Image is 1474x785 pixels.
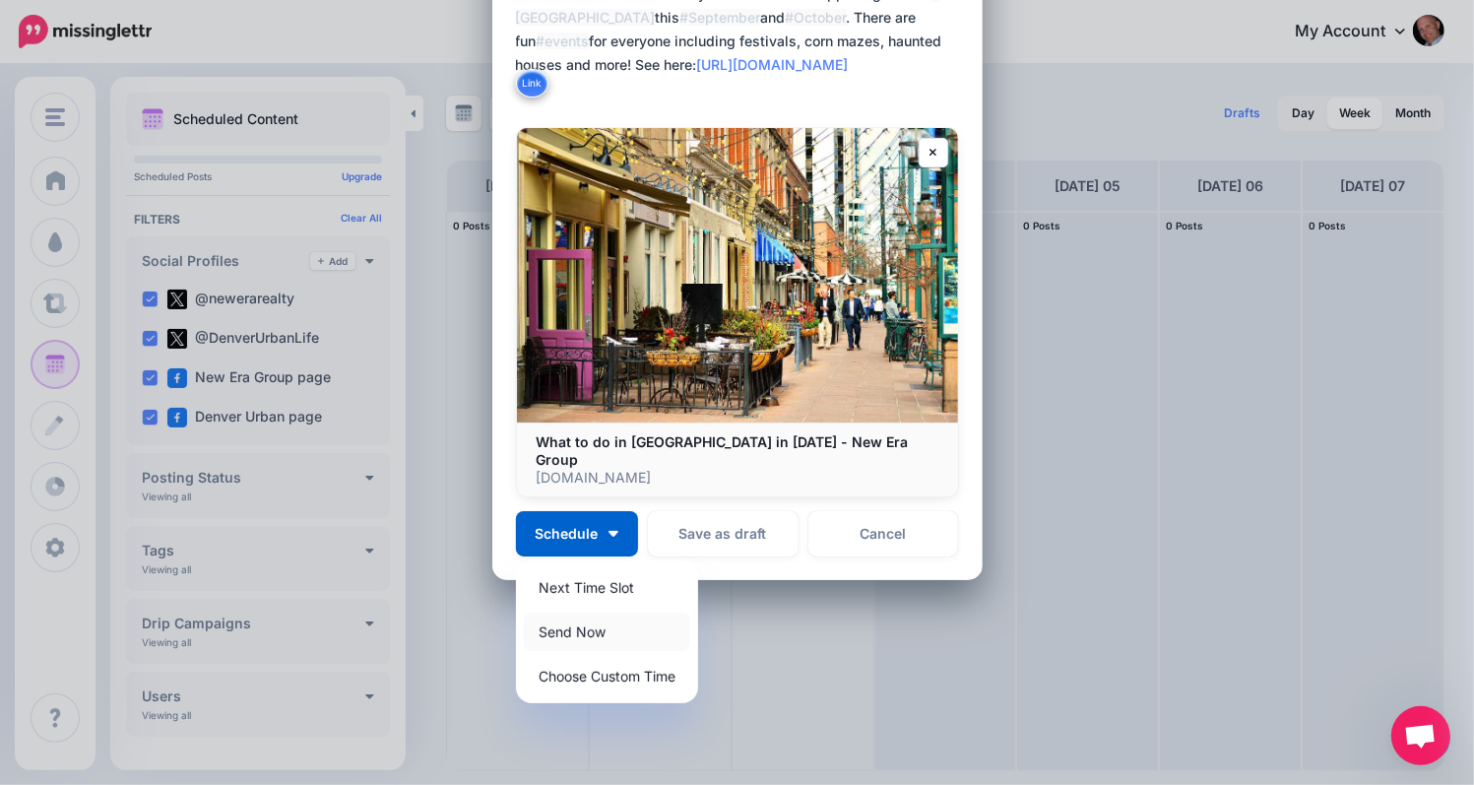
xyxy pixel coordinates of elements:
[516,511,638,556] button: Schedule
[537,469,938,487] p: [DOMAIN_NAME]
[524,613,690,651] a: Send Now
[609,531,618,537] img: arrow-down-white.png
[516,69,548,98] button: Link
[517,128,958,423] img: What to do in Denver in September 2025 - New Era Group
[648,511,799,556] button: Save as draft
[524,568,690,607] a: Next Time Slot
[808,511,959,556] a: Cancel
[516,560,698,703] div: Schedule
[536,527,599,541] span: Schedule
[537,433,909,468] b: What to do in [GEOGRAPHIC_DATA] in [DATE] - New Era Group
[524,657,690,695] a: Choose Custom Time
